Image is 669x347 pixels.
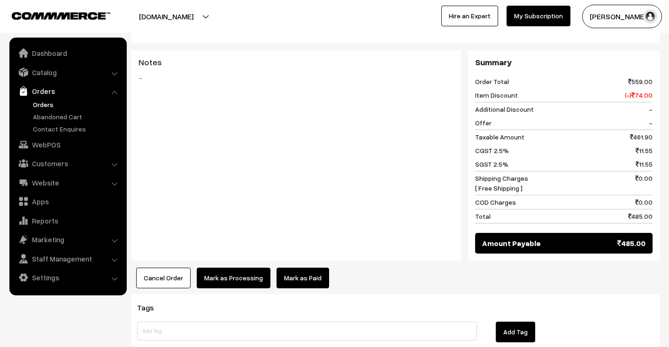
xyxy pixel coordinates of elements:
a: Orders [12,83,123,100]
button: Mark as Processing [197,268,270,288]
a: Apps [12,193,123,210]
span: - [649,104,653,114]
blockquote: - [138,72,454,84]
button: [PERSON_NAME]… [582,5,662,28]
h3: Notes [138,57,454,68]
span: Tags [137,303,165,312]
a: COMMMERCE [12,9,94,21]
a: Abandoned Cart [31,112,123,122]
h3: Summary [475,57,653,68]
span: (-) 74.00 [625,90,653,100]
span: Total [475,211,491,221]
a: WebPOS [12,136,123,153]
span: Additional Discount [475,104,534,114]
a: Reports [12,212,123,229]
a: Hire an Expert [441,6,498,26]
img: COMMMERCE [12,12,110,19]
span: COD Charges [475,197,516,207]
button: Add Tag [496,322,535,342]
a: Contact Enquires [31,124,123,134]
a: Customers [12,155,123,172]
span: Amount Payable [482,238,541,249]
span: Taxable Amount [475,132,524,142]
a: Settings [12,269,123,286]
span: SGST 2.5% [475,159,508,169]
a: Staff Management [12,250,123,267]
span: Order Total [475,77,509,86]
span: 11.55 [636,159,653,169]
span: 485.00 [628,211,653,221]
a: Marketing [12,231,123,248]
a: Orders [31,100,123,109]
span: 485.00 [617,238,646,249]
span: 559.00 [628,77,653,86]
input: Add Tag [137,322,477,340]
a: Dashboard [12,45,123,62]
span: Shipping Charges [ Free Shipping ] [475,173,528,193]
span: 0.00 [635,197,653,207]
button: [DOMAIN_NAME] [106,5,226,28]
span: 11.55 [636,146,653,155]
a: Catalog [12,64,123,81]
a: Mark as Paid [277,268,329,288]
a: My Subscription [507,6,570,26]
span: 0.00 [635,173,653,193]
span: 461.90 [630,132,653,142]
span: - [649,118,653,128]
button: Cancel Order [136,268,191,288]
span: CGST 2.5% [475,146,509,155]
a: Website [12,174,123,191]
span: Item Discount [475,90,518,100]
span: Offer [475,118,492,128]
img: user [643,9,657,23]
